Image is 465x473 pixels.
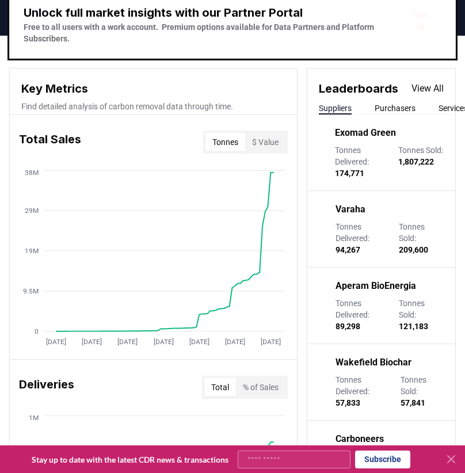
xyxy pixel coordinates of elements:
tspan: [DATE] [46,338,66,346]
span: 94,267 [336,245,360,254]
p: Tonnes Sold : [398,144,444,179]
p: Find detailed analysis of carbon removal data through time. [21,101,285,112]
tspan: 9.5M [23,287,39,295]
p: Tonnes Sold : [401,374,444,409]
p: Tonnes Delivered : [335,144,387,179]
span: 89,298 [336,322,360,331]
a: Carboneers [336,432,384,446]
tspan: 38M [25,169,39,177]
button: Total [204,378,236,396]
tspan: [DATE] [118,338,138,346]
span: 209,600 [399,245,428,254]
h3: Unlock full market insights with our Partner Portal [24,4,399,21]
tspan: [DATE] [154,338,174,346]
span: 57,841 [401,398,425,407]
span: 174,771 [335,169,364,178]
tspan: [DATE] [261,338,281,346]
a: Wakefield Biochar [336,356,411,369]
button: Suppliers [319,102,352,114]
span: 1,807,222 [398,157,434,166]
h3: Key Metrics [21,80,285,97]
tspan: [DATE] [82,338,102,346]
h3: Leaderboards [319,80,398,97]
button: Purchasers [375,102,416,114]
a: Aperam BioEnergia [336,279,416,293]
button: % of Sales [236,378,285,396]
button: Tonnes [205,133,245,151]
p: 4 [320,375,325,389]
h3: Deliveries [19,376,74,399]
tspan: 1M [29,414,39,422]
p: Tonnes Delivered : [336,297,387,332]
span: 121,183 [399,322,428,331]
p: 1 [320,146,325,159]
h3: Total Sales [19,131,81,154]
p: Free to all users with a work account. Premium options available for Data Partners and Platform S... [24,21,399,44]
p: Tonnes Sold : [399,297,444,332]
button: Sign Up [399,9,441,32]
tspan: 19M [25,247,39,255]
a: Varaha [336,203,365,216]
p: 3 [320,299,325,312]
p: Tonnes Delivered : [336,221,387,255]
a: View All [411,82,444,96]
tspan: 0 [35,327,39,335]
tspan: [DATE] [189,338,209,346]
a: Sign Up [408,9,432,32]
button: $ Value [245,133,285,151]
p: Tonnes Delivered : [336,374,389,409]
a: Exomad Green [335,126,396,140]
span: 57,833 [336,398,360,407]
p: Tonnes Sold : [399,221,444,255]
tspan: 29M [25,207,39,215]
p: 2 [320,222,325,236]
tspan: [DATE] [225,338,245,346]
